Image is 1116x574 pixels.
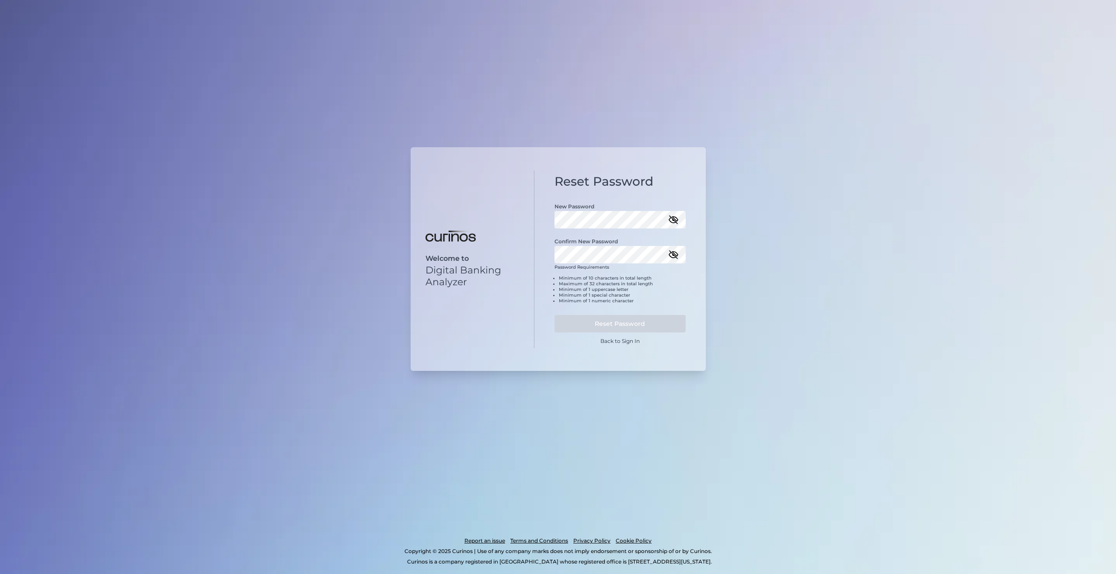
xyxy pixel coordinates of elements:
img: Digital Banking Analyzer [425,231,476,242]
p: Copyright © 2025 Curinos | Use of any company marks does not imply endorsement or sponsorship of ... [43,546,1073,557]
label: Confirm New Password [555,238,618,245]
li: Minimum of 10 characters in total length [559,275,686,281]
a: Terms and Conditions [510,536,568,546]
a: Back to Sign In [600,338,640,344]
label: New Password [555,203,594,210]
p: Curinos is a company registered in [GEOGRAPHIC_DATA] whose registered office is [STREET_ADDRESS][... [45,557,1073,567]
a: Report an issue [464,536,505,546]
li: Minimum of 1 uppercase letter [559,287,686,292]
p: Welcome to [425,254,520,263]
a: Privacy Policy [573,536,610,546]
a: Cookie Policy [616,536,652,546]
h1: Reset Password [555,174,686,189]
div: Password Requirements [555,264,686,311]
li: Minimum of 1 numeric character [559,298,686,304]
li: Maximum of 32 characters in total length [559,281,686,287]
li: Minimum of 1 special character [559,292,686,298]
button: Reset Password [555,315,686,332]
p: Digital Banking Analyzer [425,264,520,288]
